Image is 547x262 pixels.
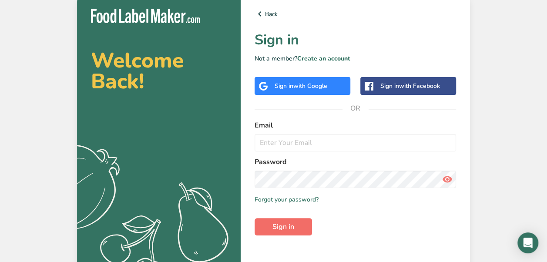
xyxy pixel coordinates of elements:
span: with Google [293,82,327,90]
label: Email [255,120,456,131]
p: Not a member? [255,54,456,63]
a: Back [255,9,456,19]
button: Sign in [255,218,312,235]
label: Password [255,157,456,167]
span: Sign in [272,222,294,232]
span: OR [342,95,369,121]
input: Enter Your Email [255,134,456,151]
a: Create an account [297,54,350,63]
a: Forgot your password? [255,195,319,204]
div: Open Intercom Messenger [517,232,538,253]
h2: Welcome Back! [91,50,227,92]
div: Sign in [380,81,440,91]
img: Food Label Maker [91,9,200,23]
h1: Sign in [255,30,456,50]
span: with Facebook [399,82,440,90]
div: Sign in [275,81,327,91]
